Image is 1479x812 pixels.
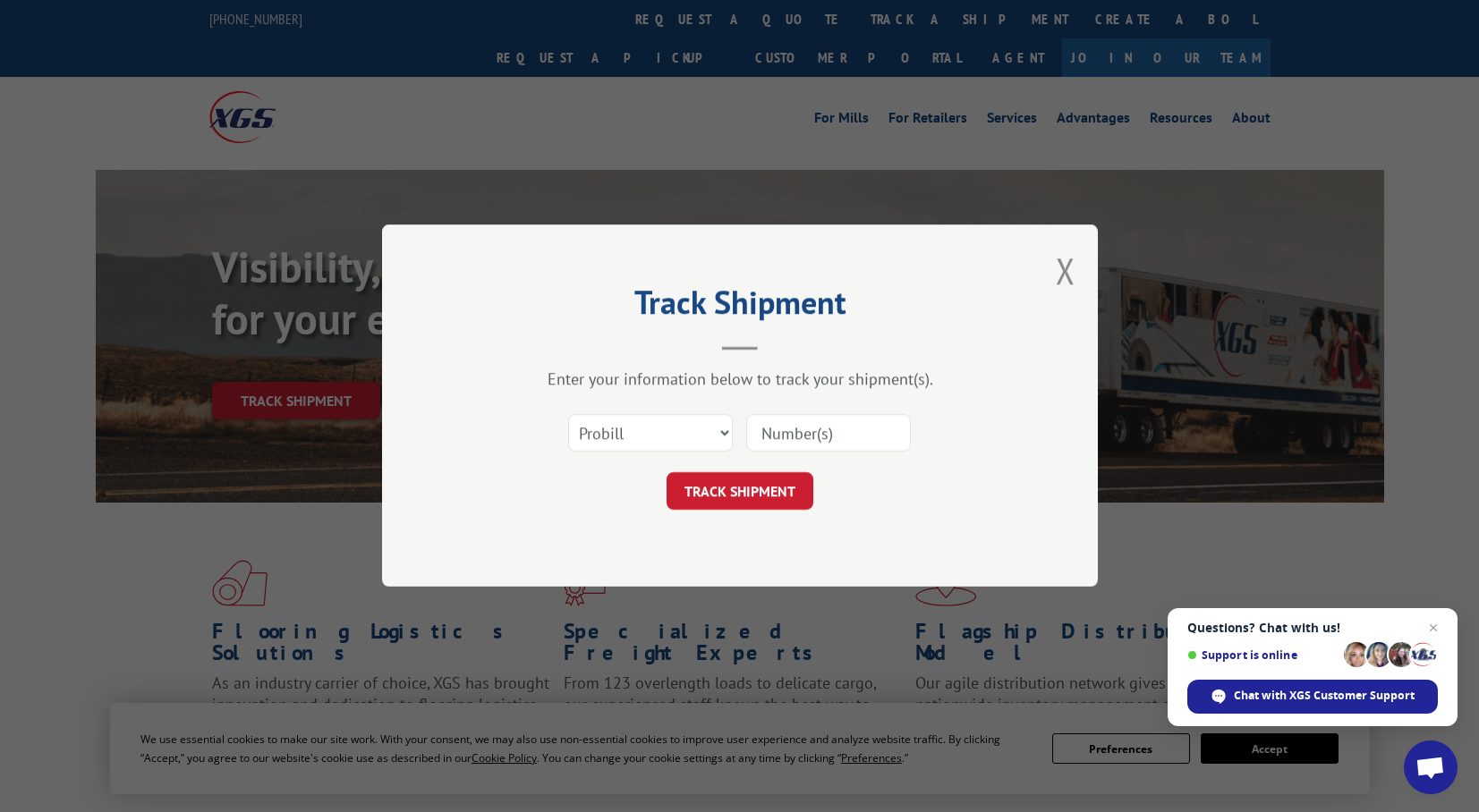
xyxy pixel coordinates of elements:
h2: Track Shipment [472,290,1008,324]
input: Number(s) [746,415,911,453]
a: Open chat [1404,740,1458,794]
button: TRACK SHIPMENT [667,473,813,511]
span: Support is online [1187,648,1338,662]
button: Close modal [1056,247,1075,294]
div: Enter your information below to track your shipment(s). [472,369,1008,390]
span: Chat with XGS Customer Support [1187,680,1438,714]
span: Questions? Chat with us! [1187,621,1438,635]
span: Chat with XGS Customer Support [1234,688,1415,704]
